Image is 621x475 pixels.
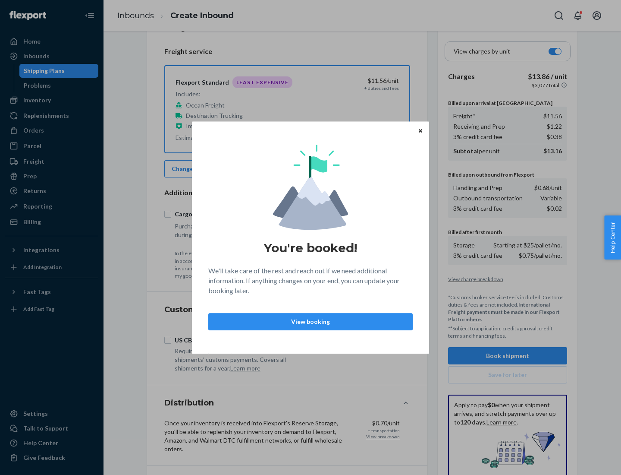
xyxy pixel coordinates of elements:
h1: You're booked! [264,240,357,256]
p: We'll take care of the rest and reach out if we need additional information. If anything changes ... [208,266,413,296]
button: Close [416,126,425,135]
button: View booking [208,313,413,330]
p: View booking [216,317,405,326]
img: svg+xml,%3Csvg%20viewBox%3D%220%200%20174%20197%22%20fill%3D%22none%22%20xmlns%3D%22http%3A%2F%2F... [273,145,348,230]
